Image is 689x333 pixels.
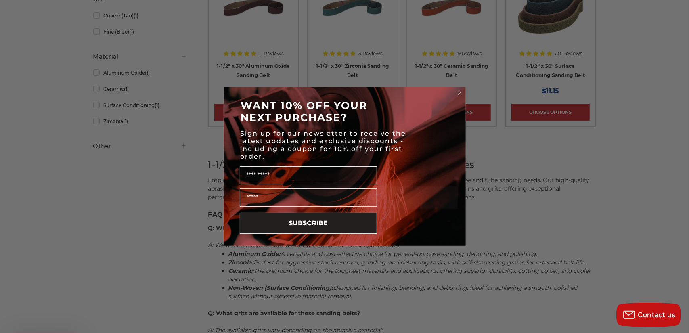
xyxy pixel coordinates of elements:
[240,188,377,207] input: Email
[456,89,464,97] button: Close dialog
[240,213,377,234] button: SUBSCRIBE
[241,99,367,124] span: WANT 10% OFF YOUR NEXT PURCHASE?
[616,303,681,327] button: Contact us
[240,130,406,160] span: Sign up for our newsletter to receive the latest updates and exclusive discounts - including a co...
[638,311,676,319] span: Contact us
